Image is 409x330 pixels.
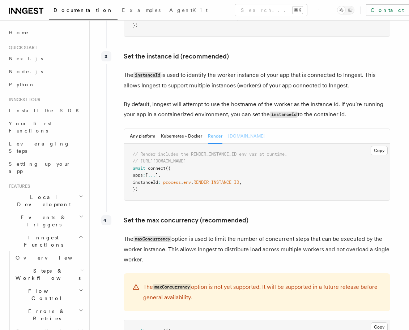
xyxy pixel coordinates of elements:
[6,45,37,51] span: Quick start
[166,166,171,171] span: ({
[235,4,307,16] button: Search...⌘K
[124,51,390,61] p: Set the instance id (recommended)
[9,56,43,61] span: Next.js
[6,65,85,78] a: Node.js
[169,7,208,13] span: AgentKit
[6,52,85,65] a: Next.js
[13,264,85,285] button: Steps & Workflows
[158,16,161,21] span: :
[13,287,78,302] span: Flow Control
[337,6,354,14] button: Toggle dark mode
[158,180,161,185] span: :
[9,82,35,87] span: Python
[133,16,158,21] span: appVersion
[133,187,138,192] span: })
[163,180,181,185] span: process
[9,69,43,74] span: Node.js
[101,215,111,225] div: 4
[133,180,158,185] span: instanceId
[153,284,191,290] code: maxConcurrency
[9,29,29,36] span: Home
[124,215,390,225] p: Set the max concurrency (recommended)
[9,161,71,174] span: Setting up your app
[13,308,78,322] span: Errors & Retries
[161,129,202,144] button: Kubernetes + Docker
[6,117,85,137] a: Your first Functions
[133,152,287,157] span: // Render includes the RENDER_INSTANCE_ID env var at runtime.
[181,180,183,185] span: .
[101,51,111,61] div: 3
[239,180,242,185] span: ,
[133,159,186,164] span: // [URL][DOMAIN_NAME]
[165,2,212,19] a: AgentKit
[6,183,30,189] span: Features
[163,16,181,21] span: process
[145,173,148,178] span: [
[183,16,191,21] span: env
[54,7,113,13] span: Documentation
[6,97,41,103] span: Inngest tour
[228,129,265,144] button: [DOMAIN_NAME]
[9,121,52,134] span: Your first Functions
[124,70,390,91] p: The is used to identify the worker instance of your app that is connected to Inngest. This allows...
[13,285,85,305] button: Flow Control
[118,2,165,19] a: Examples
[158,173,161,178] span: ,
[13,305,85,325] button: Errors & Retries
[293,6,303,14] kbd: ⌘K
[148,173,155,178] span: ...
[143,173,145,178] span: :
[193,180,239,185] span: RENDER_INSTANCE_ID
[9,141,70,154] span: Leveraging Steps
[6,214,79,228] span: Events & Triggers
[6,191,85,211] button: Local Development
[6,26,85,39] a: Home
[6,157,85,178] a: Setting up your app
[6,231,85,251] button: Inngest Functions
[181,16,183,21] span: .
[133,72,161,78] code: instanceId
[183,180,191,185] span: env
[13,251,85,264] a: Overview
[9,108,84,113] span: Install the SDK
[270,112,298,118] code: instanceId
[193,16,237,21] span: RENDER_GIT_COMMIT
[143,282,382,303] p: The option is not yet supported. It will be supported in a future release before general availabi...
[6,78,85,91] a: Python
[124,234,390,265] p: The option is used to limit the number of concurrent steps that can be executed by the worker ins...
[371,146,388,155] button: Copy
[6,194,79,208] span: Local Development
[133,166,145,171] span: await
[237,16,239,21] span: ,
[133,23,138,28] span: })
[155,173,158,178] span: ]
[6,234,78,248] span: Inngest Functions
[133,173,143,178] span: apps
[191,16,193,21] span: .
[133,236,171,242] code: maxConcurrency
[16,255,90,261] span: Overview
[6,211,85,231] button: Events & Triggers
[49,2,118,20] a: Documentation
[122,7,161,13] span: Examples
[124,99,390,120] p: By default, Inngest will attempt to use the hostname of the worker as the instance id. If you're ...
[191,180,193,185] span: .
[6,137,85,157] a: Leveraging Steps
[6,104,85,117] a: Install the SDK
[148,166,166,171] span: connect
[13,267,81,282] span: Steps & Workflows
[208,129,222,144] button: Render
[130,129,155,144] button: Any platform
